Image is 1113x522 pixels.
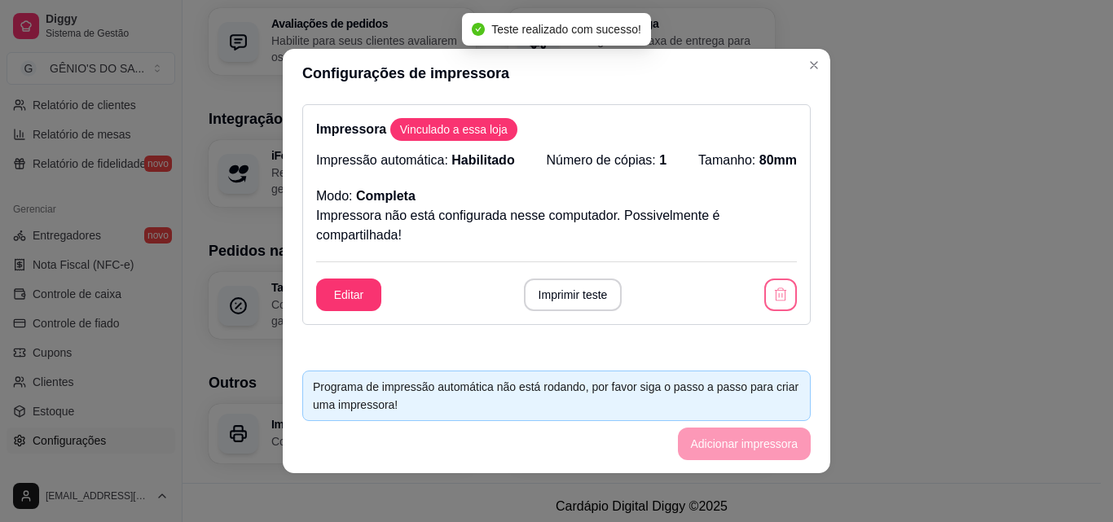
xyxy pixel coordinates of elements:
div: Programa de impressão automática não está rodando, por favor siga o passo a passo para criar uma ... [313,378,800,414]
span: 80mm [759,153,797,167]
header: Configurações de impressora [283,49,830,98]
span: 1 [659,153,666,167]
span: Vinculado a essa loja [394,121,514,138]
p: Impressora [316,118,797,141]
p: Modo: [316,186,416,206]
p: Tamanho: [698,151,797,170]
p: Impressão automática: [316,151,515,170]
span: Teste realizado com sucesso! [491,23,641,36]
button: Editar [316,279,381,311]
span: check-circle [472,23,485,36]
button: Imprimir teste [524,279,622,311]
p: Número de cópias: [547,151,667,170]
p: Impressora não está configurada nesse computador. Possivelmente é compartilhada! [316,206,797,245]
span: Completa [356,189,416,203]
span: Habilitado [451,153,514,167]
button: Close [801,52,827,78]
